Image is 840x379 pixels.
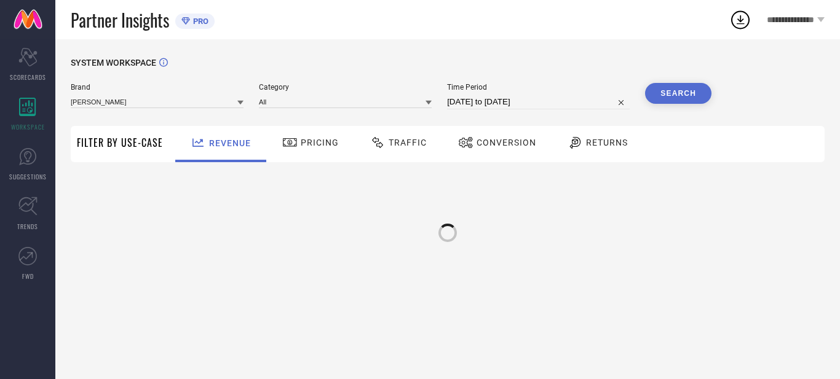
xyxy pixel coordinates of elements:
span: Returns [586,138,628,147]
span: SCORECARDS [10,72,46,82]
span: Conversion [477,138,536,147]
span: Revenue [209,138,251,148]
span: WORKSPACE [11,122,45,131]
span: FWD [22,272,34,281]
span: Time Period [447,83,630,92]
span: Category [259,83,432,92]
input: Select time period [447,95,630,109]
span: Partner Insights [71,7,169,33]
button: Search [645,83,711,104]
div: Open download list [729,9,751,31]
span: PRO [190,17,208,26]
span: Brand [71,83,244,92]
span: SUGGESTIONS [9,172,47,181]
span: Pricing [301,138,339,147]
span: Traffic [389,138,427,147]
span: Filter By Use-Case [77,135,163,150]
span: SYSTEM WORKSPACE [71,58,156,68]
span: TRENDS [17,222,38,231]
